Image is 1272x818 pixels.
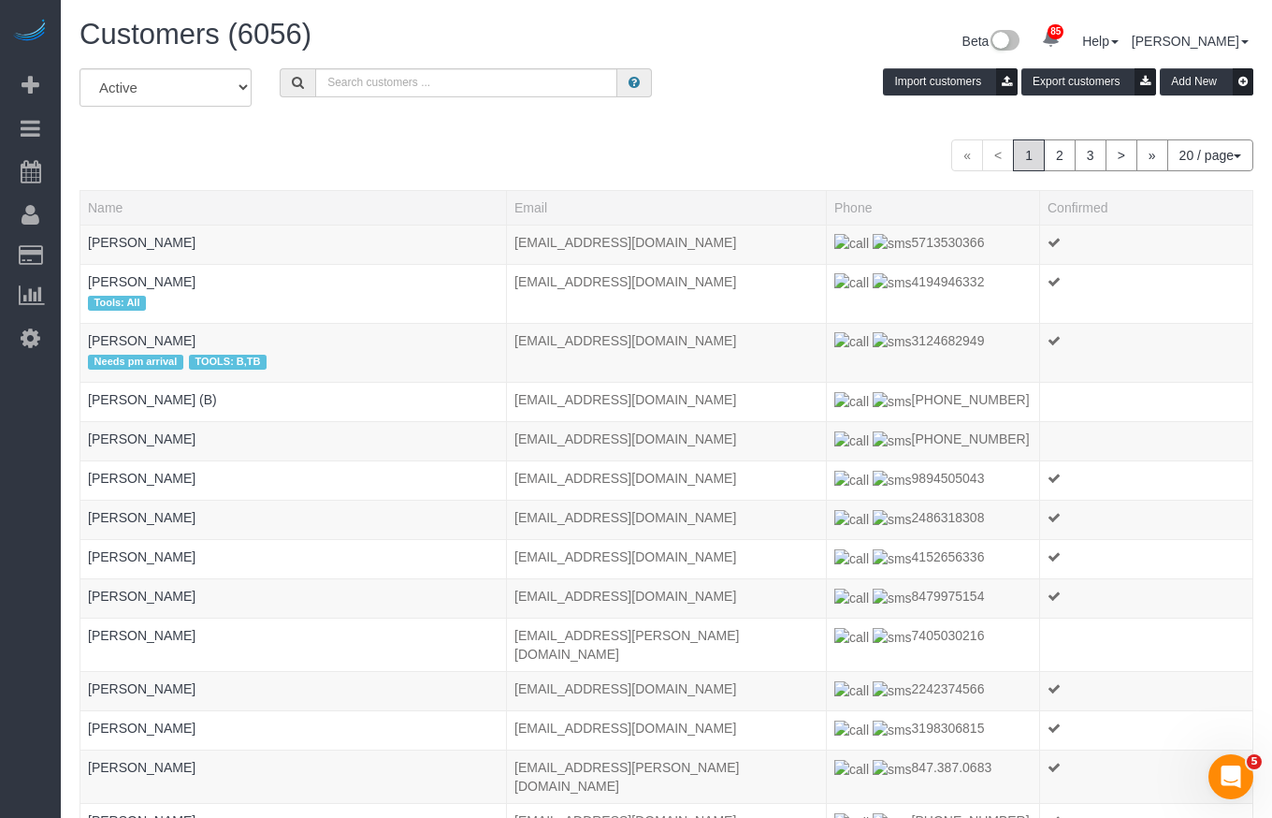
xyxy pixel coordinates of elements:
[827,751,1040,804] td: Phone
[507,383,827,422] td: Email
[951,139,1253,171] nav: Pagination navigation
[873,760,912,779] img: sms
[88,738,499,742] div: Tags
[834,589,869,607] img: call
[88,681,195,696] a: [PERSON_NAME]
[1013,139,1045,171] span: 1
[834,332,869,351] img: call
[883,68,1018,95] button: Import customers
[834,235,984,250] span: 5713530366
[80,579,507,619] td: Name
[1040,672,1253,711] td: Confirmed
[11,19,49,45] img: Automaid Logo
[80,501,507,540] td: Name
[80,225,507,264] td: Name
[827,323,1040,382] td: Phone
[827,264,1040,323] td: Phone
[507,579,827,619] td: Email
[80,264,507,323] td: Name
[834,721,869,739] img: call
[1033,19,1069,60] a: 85
[827,672,1040,711] td: Phone
[507,501,827,540] td: Email
[507,422,827,461] td: Email
[507,190,827,225] th: Email
[834,721,984,736] span: 3198306815
[827,579,1040,619] td: Phone
[982,139,1014,171] span: <
[834,234,869,253] img: call
[315,68,617,97] input: Search customers ...
[88,392,217,407] a: [PERSON_NAME] (B)
[88,333,195,348] a: [PERSON_NAME]
[989,30,1019,54] img: New interface
[827,190,1040,225] th: Phone
[827,619,1040,672] td: Phone
[80,461,507,501] td: Name
[88,235,195,250] a: [PERSON_NAME]
[834,760,991,775] span: 847.387.0683
[873,589,912,607] img: sms
[873,721,912,739] img: sms
[88,274,195,289] a: [PERSON_NAME]
[88,549,195,564] a: [PERSON_NAME]
[1040,383,1253,422] td: Confirmed
[88,698,499,703] div: Tags
[88,566,499,571] div: Tags
[951,139,983,171] span: «
[1075,139,1106,171] a: 3
[507,323,827,382] td: Email
[80,751,507,804] td: Name
[873,332,912,351] img: sms
[1106,139,1137,171] a: >
[1048,24,1063,39] span: 85
[834,628,869,647] img: call
[827,422,1040,461] td: Phone
[834,549,869,568] img: call
[80,711,507,751] td: Name
[1136,139,1168,171] a: »
[80,323,507,382] td: Name
[1040,579,1253,619] td: Confirmed
[1021,68,1156,95] button: Export customers
[834,333,984,348] span: 3124682949
[80,383,507,422] td: Name
[88,291,499,315] div: Tags
[834,431,1030,446] span: [PHONE_NUMBER]
[827,383,1040,422] td: Phone
[189,355,267,370] span: TOOLS: B,TB
[80,672,507,711] td: Name
[873,234,912,253] img: sms
[80,619,507,672] td: Name
[88,350,499,374] div: Tags
[827,461,1040,501] td: Phone
[834,681,984,696] span: 2242374566
[88,777,499,781] div: Tags
[507,751,827,804] td: Email
[88,296,146,311] span: Tools: All
[827,501,1040,540] td: Phone
[1040,323,1253,382] td: Confirmed
[827,711,1040,751] td: Phone
[88,471,195,486] a: [PERSON_NAME]
[834,273,869,292] img: call
[834,431,869,450] img: call
[1082,34,1119,49] a: Help
[834,510,869,529] img: call
[507,461,827,501] td: Email
[1040,461,1253,501] td: Confirmed
[834,589,984,604] span: 8479975154
[873,273,912,292] img: sms
[1247,754,1262,769] span: 5
[1040,501,1253,540] td: Confirmed
[1040,190,1253,225] th: Confirmed
[1160,68,1253,95] button: Add New
[1040,225,1253,264] td: Confirmed
[873,471,912,489] img: sms
[1040,264,1253,323] td: Confirmed
[1208,754,1253,799] iframe: Intercom live chat
[88,252,499,256] div: Tags
[88,527,499,532] div: Tags
[88,628,195,643] a: [PERSON_NAME]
